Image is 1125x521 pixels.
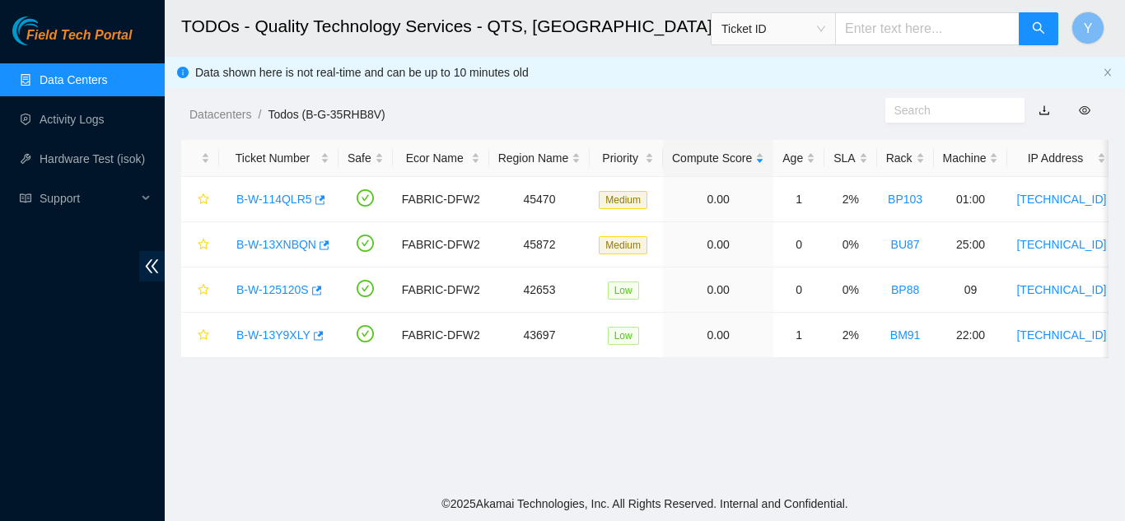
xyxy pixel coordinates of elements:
[1084,18,1093,39] span: Y
[236,238,316,251] a: B-W-13XNBQN
[1039,104,1050,117] a: download
[1032,21,1045,37] span: search
[236,193,312,206] a: B-W-114QLR5
[663,177,773,222] td: 0.00
[40,182,137,215] span: Support
[357,280,374,297] span: check-circle
[894,101,1003,119] input: Search
[190,322,210,348] button: star
[357,189,374,207] span: check-circle
[1016,238,1106,251] a: [TECHNICAL_ID]
[12,16,83,45] img: Akamai Technologies
[489,177,591,222] td: 45470
[824,177,876,222] td: 2%
[12,30,132,51] a: Akamai TechnologiesField Tech Portal
[258,108,261,121] span: /
[357,325,374,342] span: check-circle
[190,231,210,258] button: star
[824,267,876,313] td: 0%
[934,177,1008,222] td: 01:00
[1103,67,1113,78] button: close
[721,16,825,41] span: Ticket ID
[139,251,165,281] span: double-left
[663,313,773,358] td: 0.00
[1016,193,1106,206] a: [TECHNICAL_ID]
[663,267,773,313] td: 0.00
[20,193,31,204] span: read
[190,186,210,212] button: star
[1026,97,1062,123] button: download
[773,313,824,358] td: 1
[835,12,1020,45] input: Enter text here...
[393,177,489,222] td: FABRIC-DFW2
[599,236,647,254] span: Medium
[934,222,1008,267] td: 25:00
[891,283,919,296] a: BP88
[1079,105,1090,116] span: eye
[40,113,105,126] a: Activity Logs
[190,277,210,303] button: star
[888,193,922,206] a: BP103
[1016,283,1106,296] a: [TECHNICAL_ID]
[393,313,489,358] td: FABRIC-DFW2
[891,238,920,251] a: BU87
[236,328,310,342] a: B-W-13Y9XLY
[1071,12,1104,44] button: Y
[26,28,132,44] span: Field Tech Portal
[890,328,921,342] a: BM91
[824,222,876,267] td: 0%
[236,283,309,296] a: B-W-125120S
[40,73,107,86] a: Data Centers
[357,235,374,252] span: check-circle
[489,267,591,313] td: 42653
[608,327,639,345] span: Low
[773,267,824,313] td: 0
[189,108,251,121] a: Datacenters
[934,313,1008,358] td: 22:00
[934,267,1008,313] td: 09
[40,152,145,165] a: Hardware Test (isok)
[489,222,591,267] td: 45872
[393,267,489,313] td: FABRIC-DFW2
[165,486,1125,521] footer: © 2025 Akamai Technologies, Inc. All Rights Reserved. Internal and Confidential.
[198,193,209,207] span: star
[1019,12,1058,45] button: search
[773,177,824,222] td: 1
[198,329,209,342] span: star
[489,313,591,358] td: 43697
[393,222,489,267] td: FABRIC-DFW2
[268,108,385,121] a: Todos (B-G-35RHB8V)
[608,281,639,300] span: Low
[599,191,647,209] span: Medium
[1016,328,1106,342] a: [TECHNICAL_ID]
[198,284,209,297] span: star
[198,239,209,252] span: star
[1103,67,1113,77] span: close
[824,313,876,358] td: 2%
[773,222,824,267] td: 0
[663,222,773,267] td: 0.00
